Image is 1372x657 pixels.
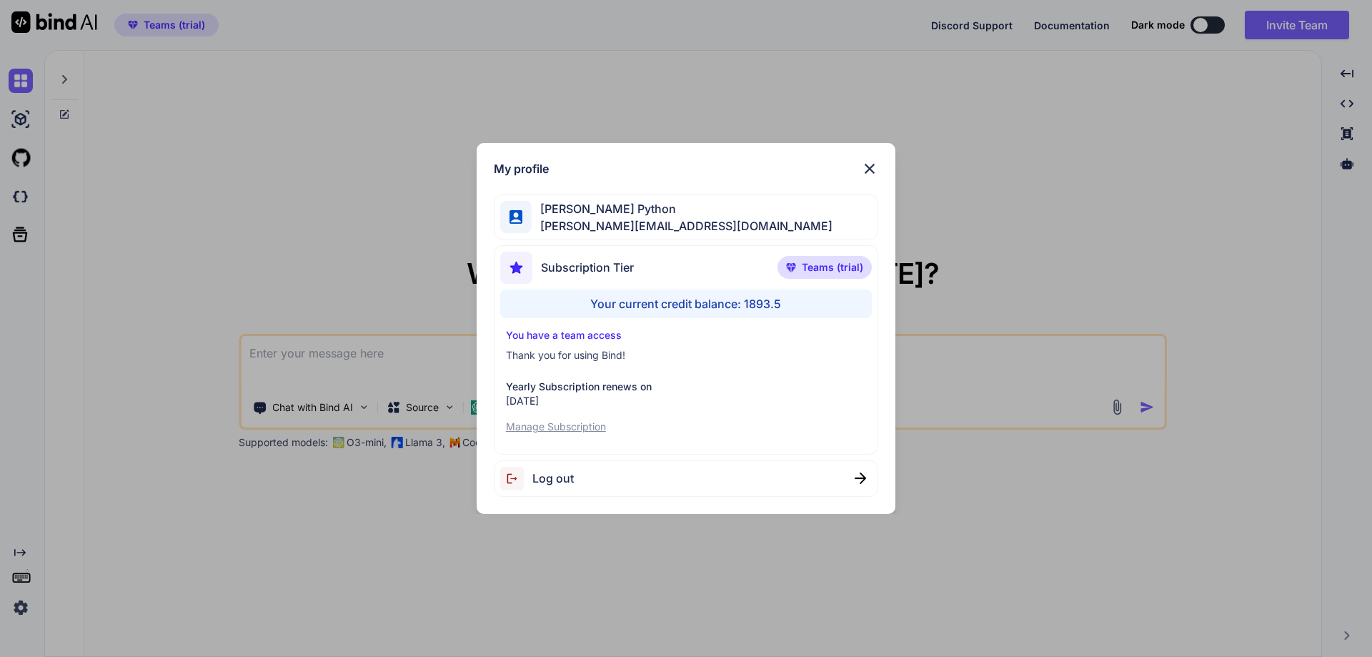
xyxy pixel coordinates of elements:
span: Log out [532,470,574,487]
img: close [855,473,866,484]
p: You have a team access [506,328,867,342]
h1: My profile [494,160,549,177]
span: [PERSON_NAME][EMAIL_ADDRESS][DOMAIN_NAME] [532,217,832,234]
img: premium [786,263,796,272]
p: Thank you for using Bind! [506,348,867,362]
span: Subscription Tier [541,259,634,276]
p: Manage Subscription [506,420,867,434]
img: close [861,160,878,177]
p: Yearly Subscription renews on [506,380,867,394]
p: [DATE] [506,394,867,408]
img: logout [500,467,532,490]
div: Your current credit balance: 1893.5 [500,290,873,318]
img: profile [509,210,523,224]
img: subscription [500,252,532,284]
span: [PERSON_NAME] Python [532,200,832,217]
span: Teams (trial) [802,260,863,275]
